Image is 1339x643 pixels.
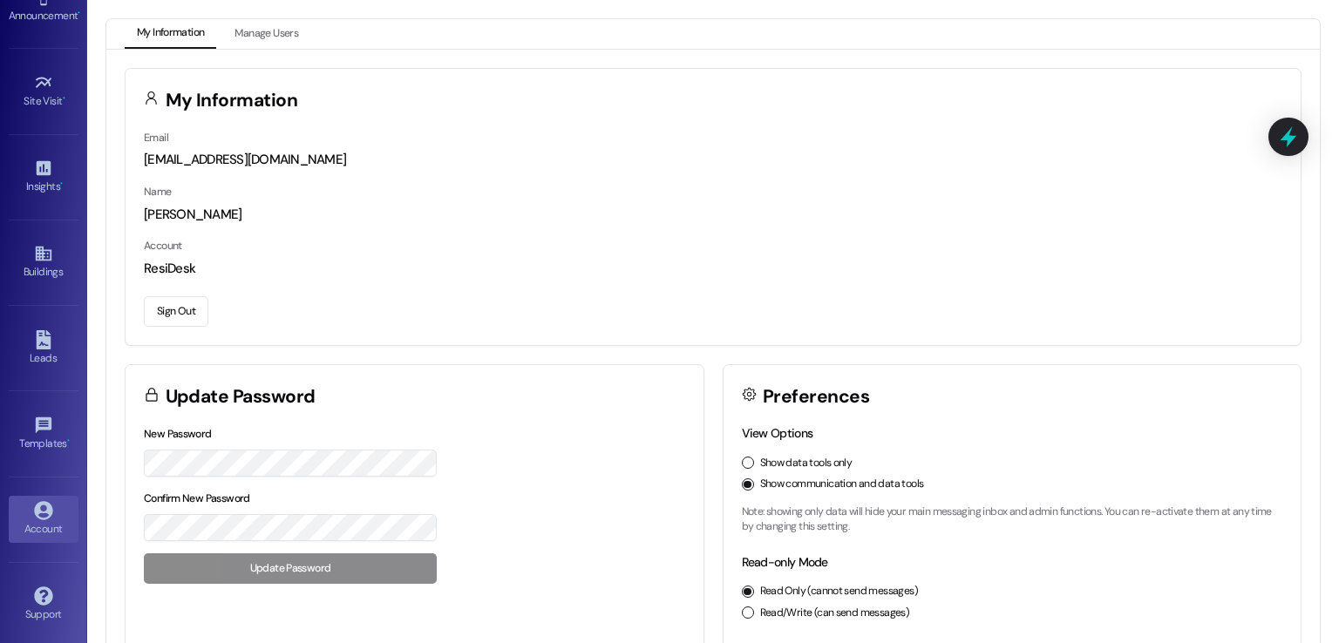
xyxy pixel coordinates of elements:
[166,388,316,406] h3: Update Password
[763,388,869,406] h3: Preferences
[9,239,78,286] a: Buildings
[742,425,813,441] label: View Options
[742,504,1283,535] p: Note: showing only data will hide your main messaging inbox and admin functions. You can re-activ...
[144,491,250,505] label: Confirm New Password
[9,325,78,372] a: Leads
[144,260,1282,278] div: ResiDesk
[760,606,910,621] label: Read/Write (can send messages)
[9,153,78,200] a: Insights •
[222,19,310,49] button: Manage Users
[144,131,168,145] label: Email
[144,206,1282,224] div: [PERSON_NAME]
[144,185,172,199] label: Name
[144,427,212,441] label: New Password
[125,19,216,49] button: My Information
[760,477,924,492] label: Show communication and data tools
[67,435,70,447] span: •
[63,92,65,105] span: •
[144,151,1282,169] div: [EMAIL_ADDRESS][DOMAIN_NAME]
[9,68,78,115] a: Site Visit •
[9,581,78,628] a: Support
[144,296,208,327] button: Sign Out
[60,178,63,190] span: •
[144,239,182,253] label: Account
[9,410,78,457] a: Templates •
[760,584,918,599] label: Read Only (cannot send messages)
[9,496,78,543] a: Account
[742,554,828,570] label: Read-only Mode
[166,91,298,110] h3: My Information
[78,7,80,19] span: •
[760,456,853,471] label: Show data tools only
